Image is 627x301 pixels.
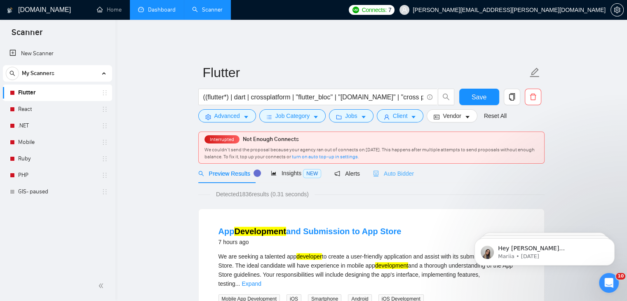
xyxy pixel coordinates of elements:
[402,7,407,13] span: user
[18,134,96,150] a: Mobile
[434,114,439,120] span: idcard
[484,111,507,120] a: Reset All
[334,171,340,176] span: notification
[214,111,240,120] span: Advanced
[427,94,432,100] span: info-circle
[459,89,499,105] button: Save
[384,114,390,120] span: user
[97,6,122,13] a: homeHome
[393,111,408,120] span: Client
[438,93,454,101] span: search
[101,155,108,162] span: holder
[375,262,408,269] mark: development
[9,45,106,62] a: New Scanner
[204,147,535,160] span: We couldn’t send the proposal because your agency ran out of connects on [DATE]. This happens aft...
[6,71,19,76] span: search
[218,237,402,247] div: 7 hours ago
[271,170,277,176] span: area-chart
[271,170,321,176] span: Insights
[101,139,108,146] span: holder
[611,7,623,13] span: setting
[345,111,357,120] span: Jobs
[218,252,524,288] div: We are seeking a talented app to create a user-friendly application and assist with its submissio...
[504,89,520,105] button: copy
[334,170,360,177] span: Alerts
[205,114,211,120] span: setting
[243,114,249,120] span: caret-down
[336,114,342,120] span: folder
[198,171,204,176] span: search
[362,5,387,14] span: Connects:
[18,101,96,118] a: React
[525,89,541,105] button: delete
[242,280,261,287] a: Expand
[292,154,359,160] a: turn on auto top-up in settings.
[352,7,359,13] img: upwork-logo.png
[377,109,424,122] button: userClientcaret-down
[529,67,540,78] span: edit
[235,280,240,287] span: ...
[472,92,486,102] span: Save
[438,89,454,105] button: search
[462,221,627,279] iframe: Intercom notifications message
[101,172,108,179] span: holder
[6,67,19,80] button: search
[411,114,416,120] span: caret-down
[361,114,366,120] span: caret-down
[3,45,112,62] li: New Scanner
[192,6,223,13] a: searchScanner
[138,6,176,13] a: dashboardDashboard
[313,114,319,120] span: caret-down
[210,190,315,199] span: Detected 1836 results (0.31 seconds)
[203,62,528,83] input: Scanner name...
[373,170,414,177] span: Auto Bidder
[234,227,286,236] mark: Development
[7,4,13,17] img: logo
[611,3,624,16] button: setting
[5,26,49,44] span: Scanner
[373,171,379,176] span: robot
[616,273,625,280] span: 10
[101,188,108,195] span: holder
[101,89,108,96] span: holder
[465,114,470,120] span: caret-down
[303,169,321,178] span: NEW
[427,109,477,122] button: idcardVendorcaret-down
[22,65,54,82] span: My Scanners
[207,136,237,142] span: Interrupted
[296,253,322,260] mark: developer
[275,111,310,120] span: Job Category
[599,273,619,293] iframe: Intercom live chat
[611,7,624,13] a: setting
[259,109,326,122] button: barsJob Categorycaret-down
[3,65,112,200] li: My Scanners
[18,118,96,134] a: .NET
[203,92,423,102] input: Search Freelance Jobs...
[504,93,520,101] span: copy
[18,85,96,101] a: Flutter
[198,109,256,122] button: settingAdvancedcaret-down
[18,183,96,200] a: GIS- paused
[254,169,261,177] div: Tooltip anchor
[18,167,96,183] a: PHP
[18,150,96,167] a: Ruby
[525,93,541,101] span: delete
[101,106,108,113] span: holder
[388,5,392,14] span: 7
[243,136,299,143] span: Not Enough Connects
[218,227,402,236] a: AppDevelopmentand Submission to App Store
[198,170,258,177] span: Preview Results
[98,282,106,290] span: double-left
[443,111,461,120] span: Vendor
[101,122,108,129] span: holder
[329,109,373,122] button: folderJobscaret-down
[266,114,272,120] span: bars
